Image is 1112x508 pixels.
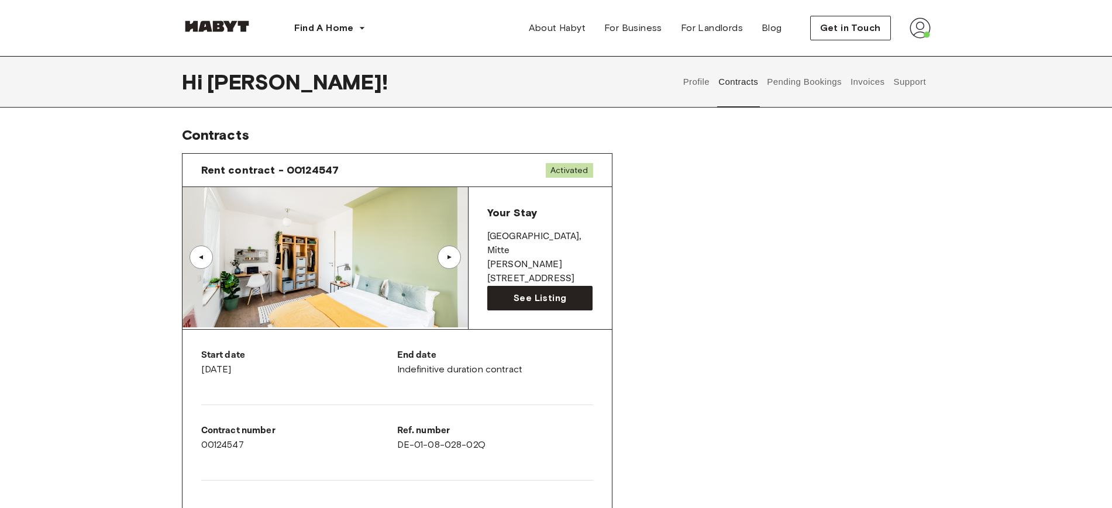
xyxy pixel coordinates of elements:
[595,16,672,40] a: For Business
[672,16,752,40] a: For Landlords
[546,163,593,178] span: Activated
[195,254,207,261] div: ▲
[810,16,891,40] button: Get in Touch
[397,348,593,362] p: End date
[201,424,397,438] p: Contract number
[762,21,782,35] span: Blog
[443,254,455,261] div: ▲
[487,286,593,310] a: See Listing
[201,163,339,177] span: Rent contract - 00124547
[820,21,881,35] span: Get in Touch
[487,206,537,219] span: Your Stay
[285,16,375,40] button: Find A Home
[201,424,397,452] div: 00124547
[529,21,586,35] span: About Habyt
[207,70,388,94] span: [PERSON_NAME] !
[717,56,760,108] button: Contracts
[679,56,930,108] div: user profile tabs
[182,126,249,143] span: Contracts
[201,348,397,376] div: [DATE]
[752,16,791,40] a: Blog
[201,348,397,362] p: Start date
[397,424,593,438] p: Ref. number
[604,21,662,35] span: For Business
[681,21,743,35] span: For Landlords
[766,56,844,108] button: Pending Bookings
[910,18,931,39] img: avatar
[487,230,593,258] p: [GEOGRAPHIC_DATA] , Mitte
[294,21,354,35] span: Find A Home
[681,56,711,108] button: Profile
[182,20,252,32] img: Habyt
[397,424,593,452] div: DE-01-08-028-02Q
[397,348,593,376] div: Indefinitive duration contract
[514,291,566,305] span: See Listing
[892,56,928,108] button: Support
[487,258,593,286] p: [PERSON_NAME][STREET_ADDRESS]
[183,187,468,327] img: Image of the room
[182,70,207,94] span: Hi
[519,16,595,40] a: About Habyt
[849,56,886,108] button: Invoices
